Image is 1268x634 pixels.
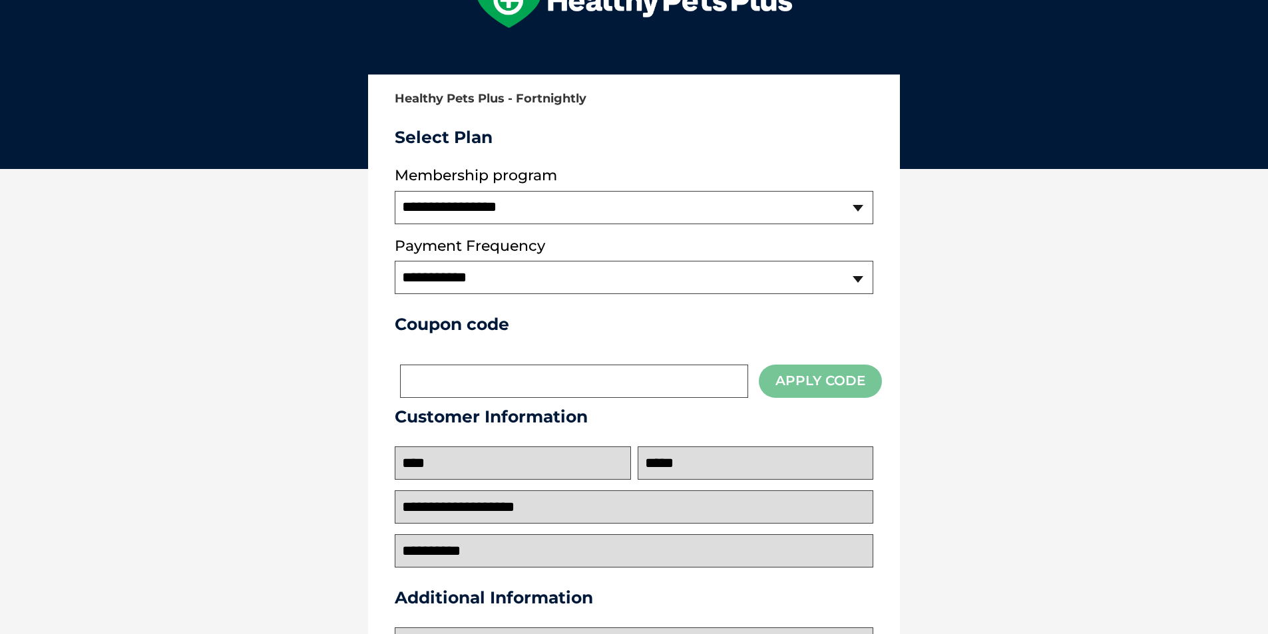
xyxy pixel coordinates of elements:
[395,167,873,184] label: Membership program
[759,365,882,397] button: Apply Code
[395,314,873,334] h3: Coupon code
[395,127,873,147] h3: Select Plan
[395,238,545,255] label: Payment Frequency
[395,406,873,426] h3: Customer Information
[389,587,879,607] h3: Additional Information
[395,92,873,106] h2: Healthy Pets Plus - Fortnightly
